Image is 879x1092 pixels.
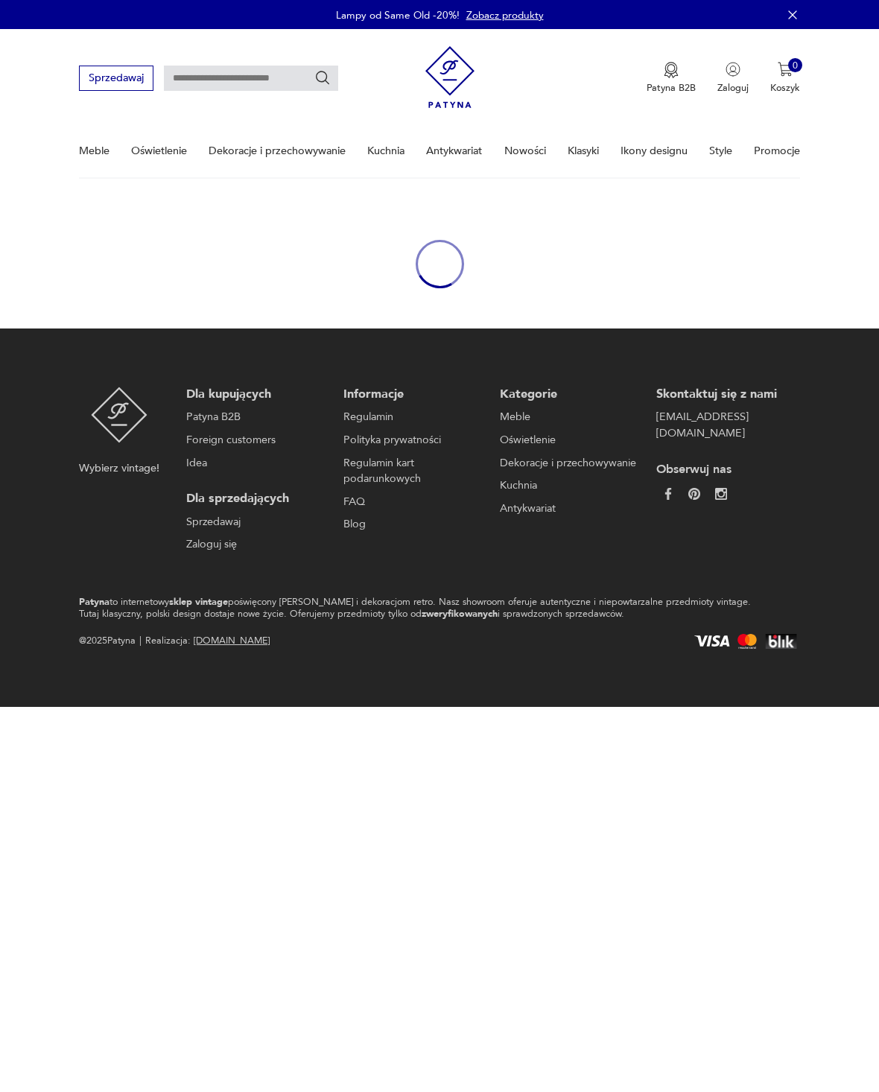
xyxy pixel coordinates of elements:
strong: sklep vintage [169,595,228,609]
a: Blog [343,516,480,533]
p: Koszyk [770,81,800,95]
a: Ikony designu [621,125,688,177]
a: Sprzedawaj [79,74,153,83]
img: BLIK [762,634,800,649]
img: Ikonka użytkownika [726,62,740,77]
p: Dla kupujących [186,387,323,403]
p: Dla sprzedających [186,491,323,507]
a: Oświetlenie [131,125,187,177]
p: Patyna B2B [647,81,696,95]
img: da9060093f698e4c3cedc1453eec5031.webp [662,488,674,500]
img: Ikona medalu [664,62,679,78]
p: to internetowy poświęcony [PERSON_NAME] i dekoracjom retro. Nasz showroom oferuje autentyczne i n... [79,596,753,620]
a: Kuchnia [500,477,636,494]
a: Klasyki [568,125,599,177]
button: Szukaj [314,70,331,86]
a: Patyna B2B [186,409,323,425]
a: Regulamin kart podarunkowych [343,455,480,487]
a: [EMAIL_ADDRESS][DOMAIN_NAME] [656,409,793,441]
strong: zweryfikowanych [422,607,498,620]
strong: Patyna [79,595,110,609]
p: Skontaktuj się z nami [656,387,793,403]
p: Kategorie [500,387,636,403]
img: Patyna - sklep z meblami i dekoracjami vintage [91,387,148,444]
a: Promocje [754,125,800,177]
span: @ 2025 Patyna [79,633,136,650]
a: Foreign customers [186,432,323,448]
a: Antykwariat [426,125,482,177]
img: Patyna - sklep z meblami i dekoracjami vintage [425,41,475,113]
button: 0Koszyk [770,62,800,95]
img: 37d27d81a828e637adc9f9cb2e3d3a8a.webp [688,488,700,500]
a: Ikona medaluPatyna B2B [647,62,696,95]
p: Obserwuj nas [656,462,793,478]
a: [DOMAIN_NAME] [194,634,270,647]
a: Polityka prywatności [343,432,480,448]
a: Style [709,125,732,177]
a: Sprzedawaj [186,514,323,530]
a: Antykwariat [500,501,636,517]
button: Sprzedawaj [79,66,153,90]
img: Visa [691,635,733,647]
a: Kuchnia [367,125,404,177]
a: Meble [79,125,110,177]
p: Zaloguj [717,81,749,95]
button: Patyna B2B [647,62,696,95]
a: Zobacz produkty [466,8,544,22]
button: Zaloguj [717,62,749,95]
a: Dekoracje i przechowywanie [209,125,346,177]
a: Zaloguj się [186,536,323,553]
img: Mastercard [735,634,759,649]
p: Wybierz vintage! [79,460,159,477]
div: | [139,633,142,650]
a: Dekoracje i przechowywanie [500,455,636,472]
a: Regulamin [343,409,480,425]
a: Oświetlenie [500,432,636,448]
a: FAQ [343,494,480,510]
a: Nowości [504,125,546,177]
div: 0 [788,58,803,73]
a: Idea [186,455,323,472]
img: Ikona koszyka [778,62,793,77]
p: Informacje [343,387,480,403]
p: Lampy od Same Old -20%! [336,8,460,22]
img: c2fd9cf7f39615d9d6839a72ae8e59e5.webp [715,488,727,500]
span: Realizacja: [145,633,270,650]
a: Meble [500,409,636,425]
